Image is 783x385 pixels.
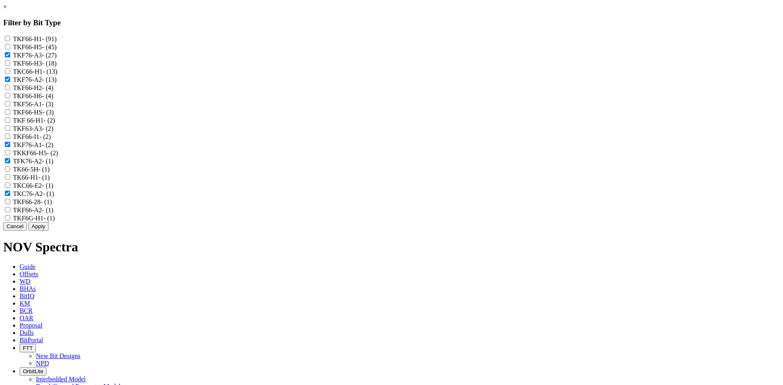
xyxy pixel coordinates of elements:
[20,278,31,285] span: WD
[13,207,53,213] label: TKF66-A2
[20,293,34,299] span: BitIQ
[43,215,55,222] span: - (1)
[42,76,57,83] span: - (13)
[13,182,53,189] label: TKC66-E2
[38,174,50,181] span: - (1)
[13,166,50,173] label: TK66-5H
[42,52,57,59] span: - (27)
[42,158,53,165] span: - (1)
[13,174,50,181] label: TK66-H1
[3,18,780,27] h3: Filter by Bit Type
[42,101,53,108] span: - (3)
[20,329,34,336] span: Dulls
[13,109,54,116] label: TKF66-HS
[38,166,50,173] span: - (1)
[42,182,53,189] span: - (1)
[42,207,53,213] span: - (1)
[20,315,33,321] span: OAR
[13,68,58,75] label: TKC66-H1
[20,307,33,314] span: BCR
[3,240,780,255] h1: NOV Spectra
[20,300,30,307] span: KM
[13,190,54,197] label: TKC76-A2
[42,44,57,51] span: - (45)
[13,215,55,222] label: TKF6G-H1
[13,141,53,148] label: TKF76-A1
[23,345,33,351] span: FTT
[42,141,53,148] span: - (2)
[42,92,53,99] span: - (4)
[13,125,53,132] label: TKF63-A3
[13,44,57,51] label: TKF66-H5
[13,133,51,140] label: TKF66-I1
[3,222,27,231] button: Cancel
[13,35,57,42] label: TKF66-H1
[13,158,53,165] label: TFK76-A2
[13,101,53,108] label: TKF56-A1
[43,68,58,75] span: - (13)
[40,133,51,140] span: - (2)
[42,35,57,42] span: - (91)
[36,360,49,367] a: NPD
[20,263,35,270] span: Guide
[13,117,55,124] label: TKF 66-H1
[40,198,52,205] span: - (1)
[29,222,49,231] button: Apply
[23,368,43,374] span: OrbitLite
[42,84,53,91] span: - (4)
[13,60,57,67] label: TKF66-H3
[46,150,58,156] span: - (2)
[20,322,42,329] span: Proposal
[20,285,36,292] span: BHAs
[13,84,53,91] label: TKF66-H2
[13,150,58,156] label: TKKF66-H5
[13,92,53,99] label: TKF66-H6
[13,198,52,205] label: TKF66-28
[13,76,57,83] label: TKF76-A2
[20,271,38,277] span: Offsets
[13,52,57,59] label: TKF76-A3
[42,125,53,132] span: - (2)
[42,109,54,116] span: - (3)
[36,376,86,383] a: Interbedded Model
[3,3,7,10] a: ×
[43,190,54,197] span: - (1)
[20,337,43,343] span: BitPortal
[36,352,80,359] a: New Bit Designs
[44,117,55,124] span: - (2)
[42,60,57,67] span: - (18)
